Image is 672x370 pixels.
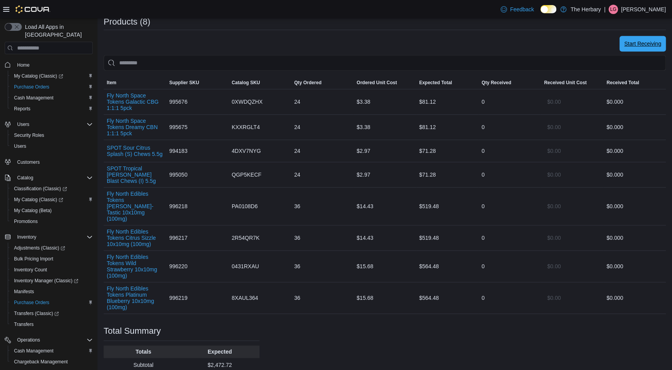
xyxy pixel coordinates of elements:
[11,254,93,264] span: Bulk Pricing Import
[14,218,38,225] span: Promotions
[478,76,541,89] button: Qty Received
[11,320,93,329] span: Transfers
[11,131,93,140] span: Security Roles
[291,143,353,159] div: 24
[478,167,541,182] div: 0
[11,309,93,318] span: Transfers (Classic)
[2,172,96,183] button: Catalog
[416,258,478,274] div: $564.48
[353,143,416,159] div: $2.97
[416,230,478,246] div: $519.48
[107,191,163,222] button: Fly North Edibles Tokens [PERSON_NAME]-Tastic 10x10mg (100mg)
[544,143,564,159] button: $0.00
[8,92,96,103] button: Cash Management
[11,276,93,285] span: Inventory Manager (Classic)
[8,264,96,275] button: Inventory Count
[14,299,49,306] span: Purchase Orders
[14,310,59,317] span: Transfers (Classic)
[11,346,56,356] a: Cash Management
[11,93,56,103] a: Cash Management
[17,175,33,181] span: Catalog
[14,106,30,112] span: Reports
[169,122,187,132] span: 995675
[104,326,161,336] h3: Total Summary
[544,80,586,86] span: Received Unit Cost
[169,233,187,243] span: 996217
[353,230,416,246] div: $14.43
[14,73,63,79] span: My Catalog (Classic)
[14,207,52,214] span: My Catalog (Beta)
[169,293,187,303] span: 996219
[14,278,78,284] span: Inventory Manager (Classic)
[544,258,564,274] button: $0.00
[353,76,416,89] button: Ordered Unit Cost
[107,80,116,86] span: Item
[11,357,71,366] a: Chargeback Management
[166,76,228,89] button: Supplier SKU
[232,97,263,106] span: 0XWDQZHX
[2,59,96,70] button: Home
[232,80,260,86] span: Catalog SKU
[497,2,537,17] a: Feedback
[8,130,96,141] button: Security Roles
[11,287,37,296] a: Manifests
[107,285,163,310] button: Fly North Edibles Tokens Platinum Blueberry 10x10mg (100mg)
[291,119,353,135] div: 24
[22,23,93,39] span: Load All Apps in [GEOGRAPHIC_DATA]
[11,195,66,204] a: My Catalog (Classic)
[544,119,564,135] button: $0.00
[14,120,32,129] button: Users
[14,232,93,242] span: Inventory
[607,293,663,303] div: $0.00 0
[547,262,561,270] span: $0.00
[478,143,541,159] div: 0
[607,122,663,132] div: $0.00 0
[11,298,53,307] a: Purchase Orders
[607,170,663,179] div: $0.00 0
[353,198,416,214] div: $14.43
[11,142,29,151] a: Users
[353,258,416,274] div: $15.68
[107,348,180,356] p: Totals
[232,233,260,243] span: 2R54QR7K
[14,321,34,328] span: Transfers
[14,84,49,90] span: Purchase Orders
[232,262,259,271] span: 0431RXAU
[14,173,93,182] span: Catalog
[8,345,96,356] button: Cash Management
[8,71,96,81] a: My Catalog (Classic)
[570,5,601,14] p: The Herbary
[14,95,53,101] span: Cash Management
[541,76,603,89] button: Received Unit Cost
[547,294,561,302] span: $0.00
[104,76,166,89] button: Item
[510,5,534,13] span: Feedback
[607,146,663,156] div: $0.00 0
[8,243,96,253] a: Adjustments (Classic)
[11,298,93,307] span: Purchase Orders
[169,80,199,86] span: Supplier SKU
[14,359,68,365] span: Chargeback Management
[107,361,180,369] p: Subtotal
[621,5,666,14] p: [PERSON_NAME]
[547,171,561,179] span: $0.00
[14,232,39,242] button: Inventory
[291,198,353,214] div: 36
[11,184,93,193] span: Classification (Classic)
[356,80,397,86] span: Ordered Unit Cost
[416,290,478,306] div: $564.48
[8,308,96,319] a: Transfers (Classic)
[11,71,93,81] span: My Catalog (Classic)
[11,243,93,253] span: Adjustments (Classic)
[14,245,65,251] span: Adjustments (Classic)
[624,40,661,48] span: Start Receiving
[416,167,478,182] div: $71.28
[11,82,53,92] a: Purchase Orders
[14,60,93,69] span: Home
[14,335,43,345] button: Operations
[169,202,187,211] span: 996218
[607,233,663,243] div: $0.00 0
[2,232,96,243] button: Inventory
[17,121,29,127] span: Users
[416,143,478,159] div: $71.28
